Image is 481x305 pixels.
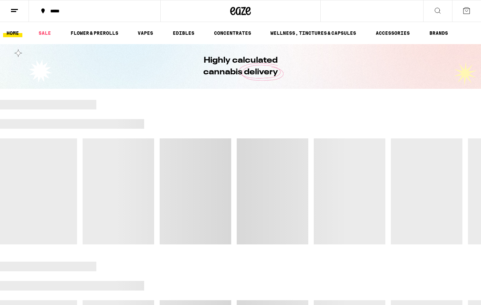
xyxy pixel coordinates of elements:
[3,29,22,37] a: HOME
[211,29,255,37] a: CONCENTRATES
[35,29,54,37] a: SALE
[134,29,157,37] a: VAPES
[372,29,413,37] a: ACCESSORIES
[184,55,297,78] h1: Highly calculated cannabis delivery
[67,29,122,37] a: FLOWER & PREROLLS
[169,29,198,37] a: EDIBLES
[267,29,360,37] a: WELLNESS, TINCTURES & CAPSULES
[426,29,451,37] button: BRANDS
